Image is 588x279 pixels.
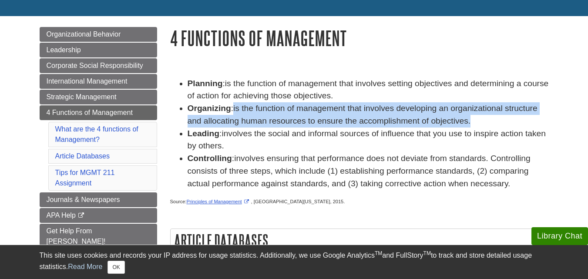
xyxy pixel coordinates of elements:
span: 4 Functions of Management [47,109,133,116]
span: Get Help From [PERSON_NAME]! [47,227,106,245]
span: involves the social and informal sources of influence that you use to inspire action taken by oth... [188,129,546,151]
a: Leadership [40,43,157,57]
h2: Article Databases [171,229,548,252]
span: is the function of management that involves setting objectives and determining a course of action... [188,79,549,101]
a: Strategic Management [40,90,157,104]
a: Link opens in new window [186,199,251,204]
a: Article Databases [55,152,110,160]
span: Journals & Newspapers [47,196,120,203]
li: : [188,102,549,128]
a: Read More [68,263,102,270]
span: APA Help [47,212,76,219]
i: This link opens in a new window [77,213,85,218]
span: Source: , [GEOGRAPHIC_DATA][US_STATE], 2015. [170,199,345,204]
strong: Organizing [188,104,231,113]
li: : [188,77,549,103]
a: APA Help [40,208,157,223]
a: Journals & Newspapers [40,192,157,207]
div: This site uses cookies and records your IP address for usage statistics. Additionally, we use Goo... [40,250,549,274]
button: Library Chat [531,227,588,245]
button: Close [108,261,124,274]
span: is the function of management that involves developing an organizational structure and allocating... [188,104,538,125]
sup: TM [375,250,382,256]
h1: 4 Functions of Management [170,27,549,49]
strong: Leading [188,129,220,138]
span: Corporate Social Responsibility [47,62,143,69]
sup: TM [423,250,431,256]
span: Strategic Management [47,93,117,101]
a: 4 Functions of Management [40,105,157,120]
strong: Controlling [188,154,232,163]
a: Tips for MGMT 211 Assignment [55,169,115,187]
li: : [188,152,549,190]
a: What are the 4 functions of Management? [55,125,138,143]
a: Corporate Social Responsibility [40,58,157,73]
a: International Management [40,74,157,89]
div: Guide Page Menu [40,27,157,249]
a: Get Help From [PERSON_NAME]! [40,224,157,249]
span: International Management [47,77,128,85]
a: Organizational Behavior [40,27,157,42]
span: Organizational Behavior [47,30,121,38]
li: : [188,128,549,153]
strong: Planning [188,79,223,88]
span: Leadership [47,46,81,54]
span: involves ensuring that performance does not deviate from standards. Controlling consists of three... [188,154,531,188]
